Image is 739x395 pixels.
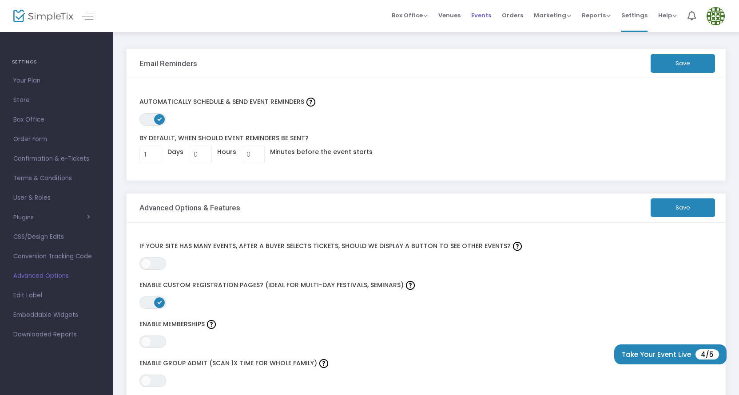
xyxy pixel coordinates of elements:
span: ON [157,300,162,304]
button: Plugins [13,214,90,221]
span: Downloaded Reports [13,329,100,340]
label: Minutes before the event starts [270,147,373,157]
span: Edit Label [13,290,100,301]
img: question-mark [513,242,522,251]
span: Marketing [534,11,571,20]
span: Box Office [392,11,428,20]
label: Enable group admit (Scan 1x time for whole family) [139,357,676,370]
h4: SETTINGS [12,53,101,71]
span: User & Roles [13,192,100,204]
label: Hours [217,147,236,157]
label: If your site has many events, after a buyer selects tickets, should we display a button to see ot... [139,240,676,253]
span: Store [13,95,100,106]
span: Reports [582,11,611,20]
span: Venues [438,4,461,27]
span: Orders [502,4,523,27]
img: question-mark [319,359,328,368]
label: By default, when should event Reminders be sent? [139,134,713,142]
span: ON [157,116,162,121]
h3: Advanced Options & Features [139,203,240,212]
label: Days [167,147,183,157]
span: Events [471,4,491,27]
span: Help [658,11,677,20]
span: Embeddable Widgets [13,309,100,321]
label: Enable Memberships [139,318,676,331]
h3: Email Reminders [139,59,197,68]
button: Take Your Event Live4/5 [614,344,727,364]
button: Save [651,198,715,217]
span: Terms & Conditions [13,173,100,184]
span: Conversion Tracking Code [13,251,100,262]
img: question-mark [207,320,216,329]
span: Box Office [13,114,100,126]
span: Confirmation & e-Tickets [13,153,100,165]
label: Automatically schedule & send event Reminders [139,95,713,109]
span: CSS/Design Edits [13,231,100,243]
span: Order Form [13,134,100,145]
button: Save [651,54,715,73]
img: question-mark [306,98,315,107]
span: Advanced Options [13,270,100,282]
img: question-mark [406,281,415,290]
span: Your Plan [13,75,100,87]
span: Settings [621,4,648,27]
label: Enable custom registration pages? (Ideal for multi-day festivals, seminars) [139,279,676,292]
span: 4/5 [695,349,719,359]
